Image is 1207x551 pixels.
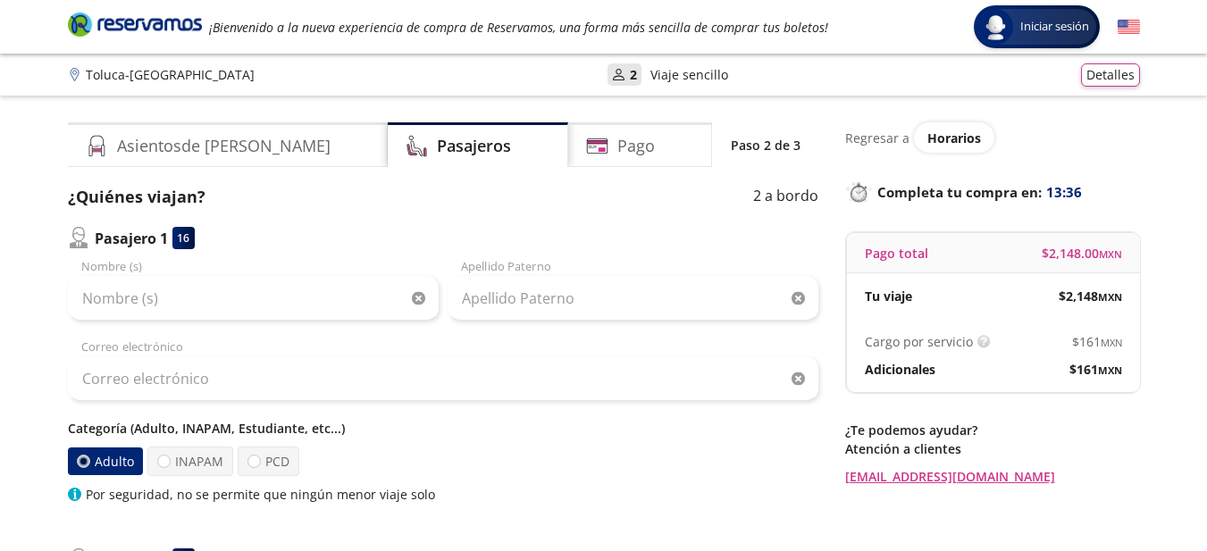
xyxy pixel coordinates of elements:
[753,185,818,209] p: 2 a bordo
[1081,63,1140,87] button: Detalles
[845,421,1140,439] p: ¿Te podemos ayudar?
[865,287,912,305] p: Tu viaje
[927,129,981,146] span: Horarios
[845,129,909,147] p: Regresar a
[1101,336,1122,349] small: MXN
[1059,287,1122,305] span: $ 2,148
[238,447,299,476] label: PCD
[86,485,435,504] p: Por seguridad, no se permite que ningún menor viaje solo
[1072,332,1122,351] span: $ 161
[68,185,205,209] p: ¿Quiénes viajan?
[1042,244,1122,263] span: $ 2,148.00
[845,179,1140,205] p: Completa tu compra en :
[845,439,1140,458] p: Atención a clientes
[209,19,828,36] em: ¡Bienvenido a la nueva experiencia de compra de Reservamos, una forma más sencilla de comprar tus...
[68,419,818,438] p: Categoría (Adulto, INAPAM, Estudiante, etc...)
[1098,290,1122,304] small: MXN
[1046,182,1082,203] span: 13:36
[117,134,331,158] h4: Asientos de [PERSON_NAME]
[95,228,168,249] p: Pasajero 1
[448,276,818,321] input: Apellido Paterno
[845,467,1140,486] a: [EMAIL_ADDRESS][DOMAIN_NAME]
[865,244,928,263] p: Pago total
[67,447,144,476] label: Adulto
[68,11,202,43] a: Brand Logo
[68,356,818,401] input: Correo electrónico
[617,134,655,158] h4: Pago
[1118,16,1140,38] button: English
[1069,360,1122,379] span: $ 161
[437,134,511,158] h4: Pasajeros
[1099,247,1122,261] small: MXN
[650,65,728,84] p: Viaje sencillo
[845,122,1140,153] div: Regresar a ver horarios
[1098,363,1122,377] small: MXN
[68,276,439,321] input: Nombre (s)
[68,11,202,38] i: Brand Logo
[147,447,233,476] label: INAPAM
[86,65,255,84] p: Toluca - [GEOGRAPHIC_DATA]
[1013,18,1096,36] span: Iniciar sesión
[731,136,800,154] p: Paso 2 de 3
[865,332,973,351] p: Cargo por servicio
[865,360,935,379] p: Adicionales
[630,65,637,84] p: 2
[172,227,195,249] div: 16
